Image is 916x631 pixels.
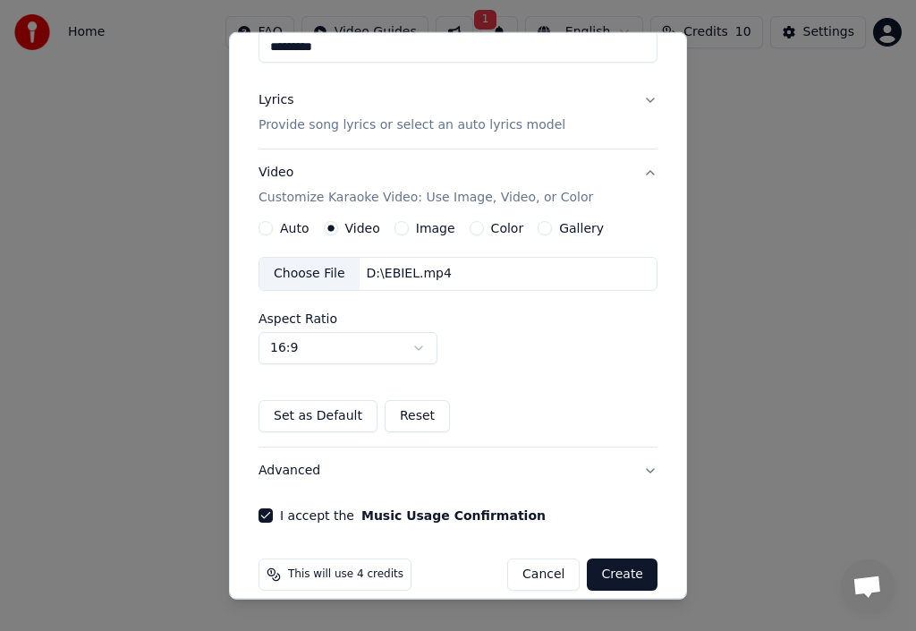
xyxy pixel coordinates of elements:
button: Set as Default [259,400,377,432]
button: I accept the [361,509,546,522]
label: Color [491,222,524,234]
div: Video [259,164,593,207]
button: Create [587,559,657,591]
button: Advanced [259,448,657,494]
button: VideoCustomize Karaoke Video: Use Image, Video, or Color [259,149,657,221]
div: Choose File [259,258,360,290]
label: Video [345,222,380,234]
label: Aspect Ratio [259,312,657,325]
div: Lyrics [259,91,293,109]
button: LyricsProvide song lyrics or select an auto lyrics model [259,77,657,149]
button: Cancel [507,559,580,591]
label: Gallery [559,222,604,234]
label: I accept the [280,509,546,522]
label: Auto [280,222,310,234]
p: Customize Karaoke Video: Use Image, Video, or Color [259,189,593,207]
div: VideoCustomize Karaoke Video: Use Image, Video, or Color [259,221,657,447]
button: Reset [385,400,450,432]
p: Provide song lyrics or select an auto lyrics model [259,116,565,134]
div: D:\EBIEL.mp4 [360,265,459,283]
span: This will use 4 credits [288,567,403,582]
label: Image [416,222,455,234]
